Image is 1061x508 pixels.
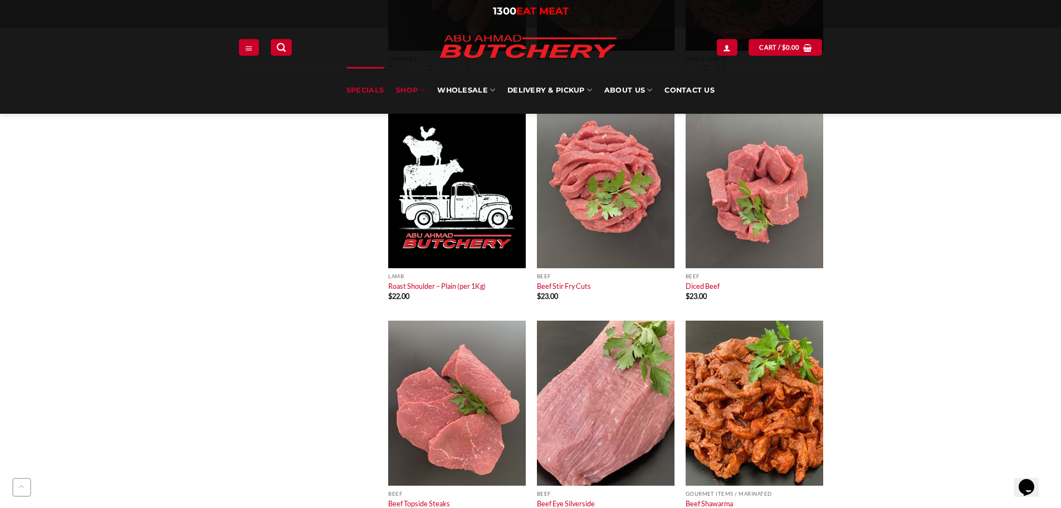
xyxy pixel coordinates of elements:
a: Beef Topside Steaks [388,499,450,508]
a: Menu [239,39,259,55]
bdi: 22.00 [388,292,409,301]
a: SHOP [396,67,425,114]
a: Beef Stir Fry Cuts [537,282,591,291]
p: Beef [388,491,526,497]
a: Beef Eye Silverside [537,499,595,508]
span: $ [537,292,541,301]
a: Search [271,39,292,55]
a: Delivery & Pickup [507,67,592,114]
iframe: chat widget [1014,463,1050,497]
span: $ [782,42,786,52]
img: Beef Eye Silverside [537,321,674,486]
bdi: 23.00 [537,292,558,301]
img: Beef Topside Steaks [388,321,526,486]
a: Specials [346,67,384,114]
span: $ [388,292,392,301]
a: View cart [749,39,822,55]
span: Cart / [759,42,799,52]
a: Diced Beef [686,282,720,291]
a: About Us [604,67,652,114]
a: Wholesale [437,67,495,114]
p: Lamb [388,273,526,279]
img: Beef Shawarma [686,321,823,486]
bdi: 0.00 [782,43,800,51]
span: 1300 [493,5,516,17]
p: Beef [686,273,823,279]
img: Beef Stir Fry Cuts [537,103,674,268]
img: Roast Shoulder - Plain (per 1Kg) [388,103,526,268]
span: EAT MEAT [516,5,569,17]
bdi: 23.00 [686,292,707,301]
p: Beef [537,273,674,279]
a: 1300EAT MEAT [493,5,569,17]
img: Abu Ahmad Butchery [431,28,625,67]
img: Diced Beef [686,103,823,268]
a: Roast Shoulder – Plain (per 1Kg) [388,282,486,291]
p: Beef [537,491,674,497]
button: Go to top [12,478,31,497]
p: Gourmet Items / Marinated [686,491,823,497]
a: Contact Us [664,67,715,114]
a: Beef Shawarma [686,499,733,508]
a: Login [717,39,737,55]
span: $ [686,292,690,301]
